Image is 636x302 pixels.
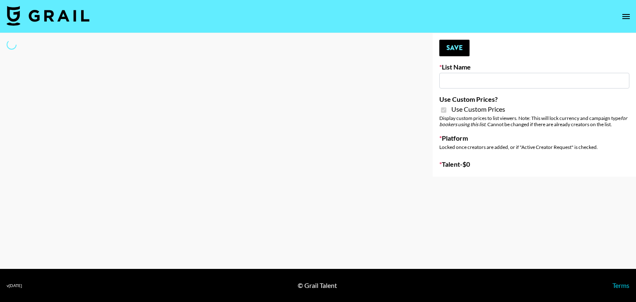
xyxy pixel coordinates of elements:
button: open drawer [618,8,634,25]
label: Talent - $ 0 [439,160,629,168]
img: Grail Talent [7,6,89,26]
div: © Grail Talent [298,281,337,290]
div: Display custom prices to list viewers. Note: This will lock currency and campaign type . Cannot b... [439,115,629,127]
label: List Name [439,63,629,71]
span: Use Custom Prices [451,105,505,113]
label: Platform [439,134,629,142]
label: Use Custom Prices? [439,95,629,103]
div: Locked once creators are added, or if "Active Creator Request" is checked. [439,144,629,150]
em: for bookers using this list [439,115,627,127]
div: v [DATE] [7,283,22,288]
button: Save [439,40,470,56]
a: Terms [612,281,629,289]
